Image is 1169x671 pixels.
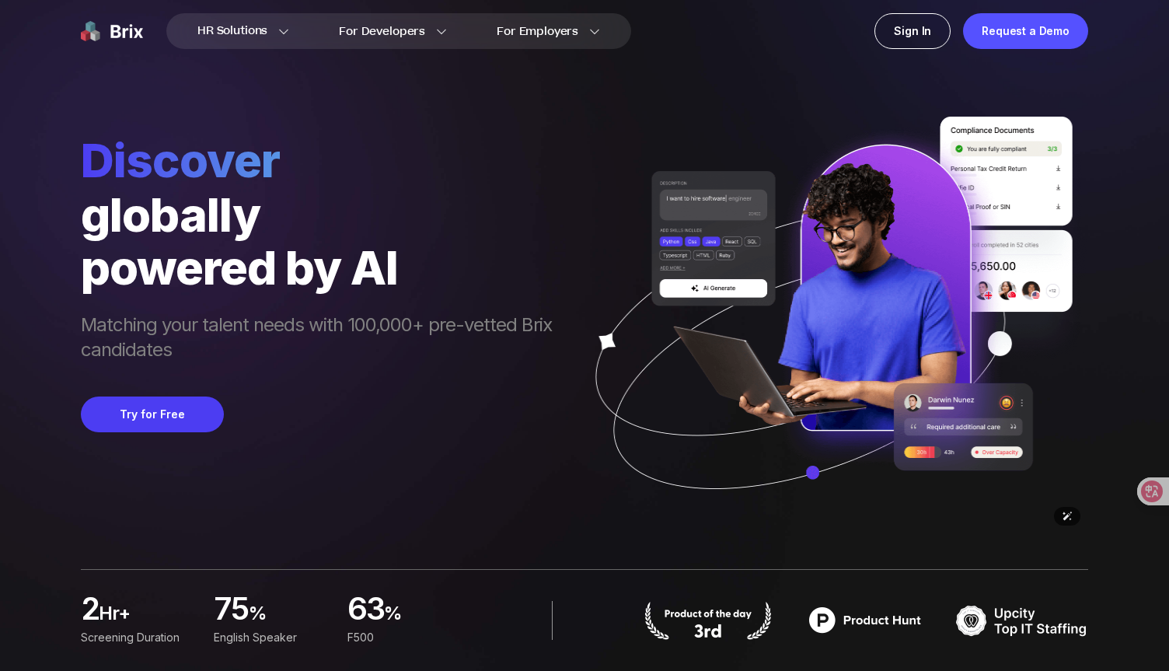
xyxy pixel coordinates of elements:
a: Sign In [874,13,951,49]
div: English Speaker [214,629,328,646]
a: Request a Demo [963,13,1088,49]
img: TOP IT STAFFING [956,601,1088,640]
span: HR Solutions [197,19,267,44]
span: 63 [347,595,385,626]
button: Try for Free [81,397,224,432]
span: For Employers [497,23,578,40]
span: % [249,601,329,632]
span: Discover [81,132,567,188]
img: product hunt badge [799,601,931,640]
div: globally [81,188,567,241]
span: 2 [81,595,99,626]
span: 75 [214,595,249,626]
span: Matching your talent needs with 100,000+ pre-vetted Brix candidates [81,313,567,365]
span: hr+ [99,601,195,632]
span: % [384,601,462,632]
div: F500 [347,629,462,646]
div: Screening duration [81,629,195,646]
img: product hunt badge [642,601,774,640]
div: powered by AI [81,241,567,294]
span: For Developers [339,23,425,40]
img: ai generate [567,117,1088,535]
